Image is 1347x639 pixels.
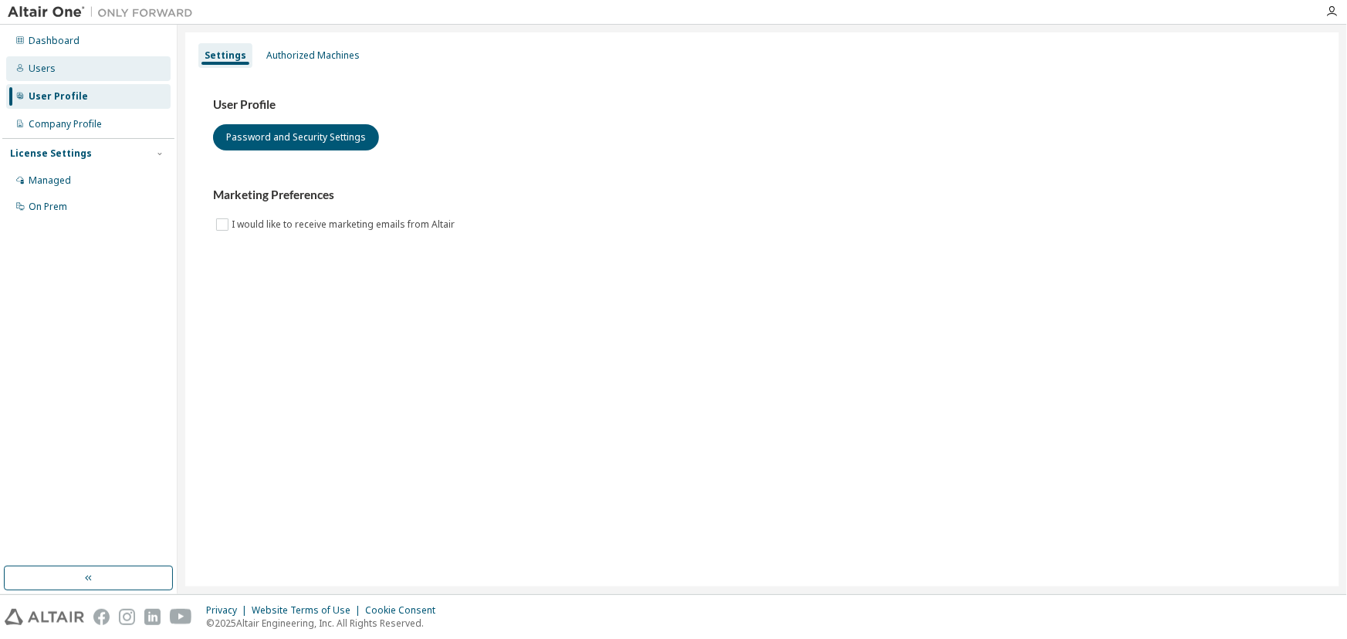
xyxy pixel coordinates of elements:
[266,49,360,62] div: Authorized Machines
[29,90,88,103] div: User Profile
[29,35,80,47] div: Dashboard
[29,201,67,213] div: On Prem
[93,609,110,625] img: facebook.svg
[365,604,445,617] div: Cookie Consent
[5,609,84,625] img: altair_logo.svg
[252,604,365,617] div: Website Terms of Use
[206,604,252,617] div: Privacy
[213,124,379,150] button: Password and Security Settings
[213,97,1311,113] h3: User Profile
[29,174,71,187] div: Managed
[232,215,458,234] label: I would like to receive marketing emails from Altair
[119,609,135,625] img: instagram.svg
[10,147,92,160] div: License Settings
[29,63,56,75] div: Users
[213,188,1311,203] h3: Marketing Preferences
[144,609,161,625] img: linkedin.svg
[205,49,246,62] div: Settings
[29,118,102,130] div: Company Profile
[170,609,192,625] img: youtube.svg
[8,5,201,20] img: Altair One
[206,617,445,630] p: © 2025 Altair Engineering, Inc. All Rights Reserved.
